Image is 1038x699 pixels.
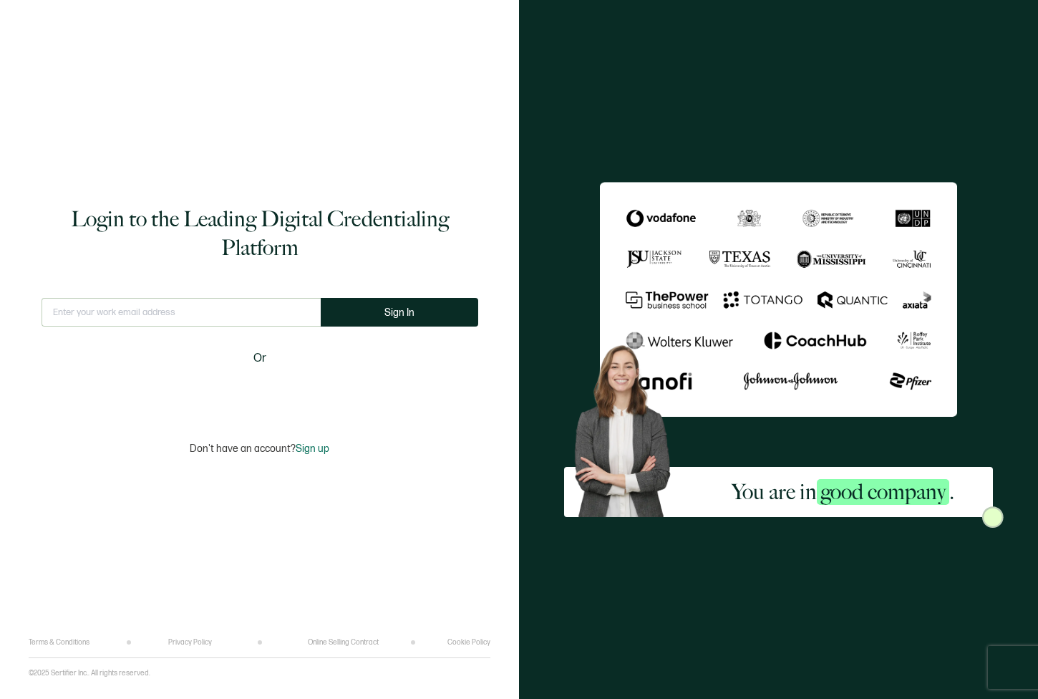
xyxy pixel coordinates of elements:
input: Enter your work email address [42,298,321,327]
iframe: Sign in with Google Button [170,377,349,408]
button: Sign In [321,298,478,327]
a: Cookie Policy [447,638,490,647]
img: Sertifier Login - You are in <span class="strong-h">good company</span>. Hero [564,337,693,517]
span: Or [253,349,266,367]
a: Privacy Policy [168,638,212,647]
a: Terms & Conditions [29,638,89,647]
p: ©2025 Sertifier Inc.. All rights reserved. [29,669,150,678]
span: Sign up [296,443,329,455]
span: Sign In [384,307,414,318]
p: Don't have an account? [190,443,329,455]
h1: Login to the Leading Digital Credentialing Platform [39,205,480,262]
a: Online Selling Contract [308,638,379,647]
span: good company [817,479,949,505]
img: Sertifier Login - You are in <span class="strong-h">good company</span>. [600,182,957,418]
img: Sertifier Login [982,506,1004,528]
h2: You are in . [732,478,954,506]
